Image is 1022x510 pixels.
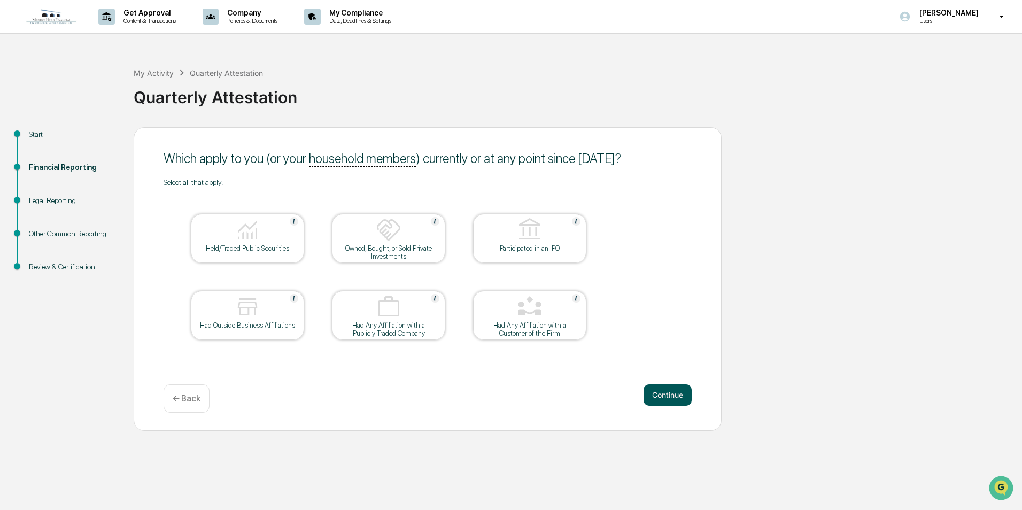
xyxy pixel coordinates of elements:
a: 🗄️Attestations [73,130,137,150]
div: Review & Certification [29,261,117,273]
p: Users [911,17,984,25]
div: Financial Reporting [29,162,117,173]
div: Had Outside Business Affiliations [199,321,296,329]
span: Attestations [88,135,133,145]
p: Policies & Documents [219,17,283,25]
img: logo [26,9,77,25]
div: Quarterly Attestation [134,79,1017,107]
div: Start [29,129,117,140]
p: [PERSON_NAME] [911,9,984,17]
p: Get Approval [115,9,181,17]
div: Select all that apply. [164,178,692,187]
img: Help [431,294,439,303]
button: Start new chat [182,85,195,98]
img: Help [431,217,439,226]
a: 🖐️Preclearance [6,130,73,150]
span: Data Lookup [21,155,67,166]
img: Held/Traded Public Securities [235,217,260,243]
div: Had Any Affiliation with a Publicly Traded Company [340,321,437,337]
div: Start new chat [36,82,175,92]
div: We're available if you need us! [36,92,135,101]
div: Held/Traded Public Securities [199,244,296,252]
div: Had Any Affiliation with a Customer of the Firm [482,321,578,337]
img: Had Any Affiliation with a Publicly Traded Company [376,294,401,320]
p: ← Back [173,393,200,404]
p: Company [219,9,283,17]
u: household members [309,151,416,167]
span: Pylon [106,181,129,189]
img: Had Any Affiliation with a Customer of the Firm [517,294,543,320]
div: My Activity [134,68,174,78]
p: Content & Transactions [115,17,181,25]
a: Powered byPylon [75,181,129,189]
img: Owned, Bought, or Sold Private Investments [376,217,401,243]
img: Help [572,217,580,226]
img: 1746055101610-c473b297-6a78-478c-a979-82029cc54cd1 [11,82,30,101]
img: Help [572,294,580,303]
span: Preclearance [21,135,69,145]
div: Quarterly Attestation [190,68,263,78]
a: 🔎Data Lookup [6,151,72,170]
p: How can we help? [11,22,195,40]
img: Had Outside Business Affiliations [235,294,260,320]
div: Which apply to you (or your ) currently or at any point since [DATE] ? [164,151,692,166]
button: Continue [644,384,692,406]
iframe: Open customer support [988,475,1017,504]
div: Legal Reporting [29,195,117,206]
p: Data, Deadlines & Settings [321,17,397,25]
img: Participated in an IPO [517,217,543,243]
div: Participated in an IPO [482,244,578,252]
div: Owned, Bought, or Sold Private Investments [340,244,437,260]
div: 🖐️ [11,136,19,144]
img: Help [290,294,298,303]
div: 🔎 [11,156,19,165]
div: 🗄️ [78,136,86,144]
p: My Compliance [321,9,397,17]
div: Other Common Reporting [29,228,117,239]
img: Help [290,217,298,226]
